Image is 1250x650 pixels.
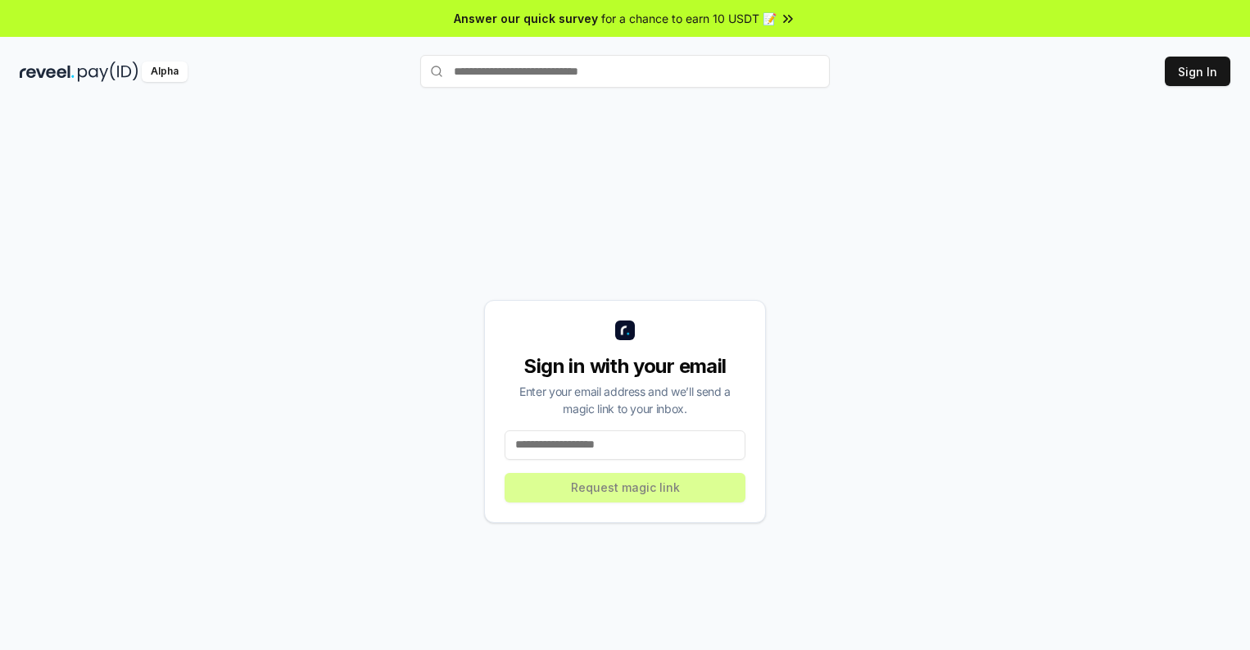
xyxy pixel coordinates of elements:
[20,61,75,82] img: reveel_dark
[78,61,138,82] img: pay_id
[601,10,777,27] span: for a chance to earn 10 USDT 📝
[454,10,598,27] span: Answer our quick survey
[615,320,635,340] img: logo_small
[1165,57,1230,86] button: Sign In
[505,353,745,380] div: Sign in with your email
[505,383,745,417] div: Enter your email address and we’ll send a magic link to your inbox.
[142,61,188,82] div: Alpha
